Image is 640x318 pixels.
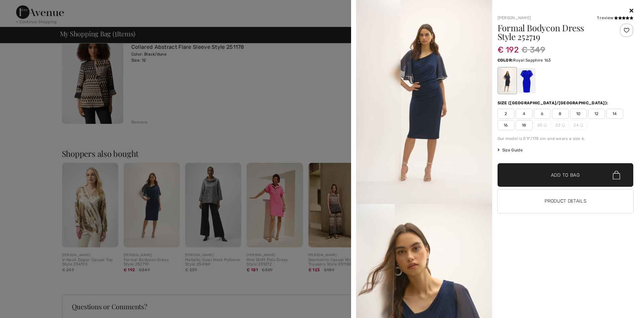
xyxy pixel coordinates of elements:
h1: Formal Bodycon Dress Style 252719 [498,24,611,41]
div: Royal Sapphire 163 [518,68,535,93]
img: ring-m.svg [580,123,583,127]
img: ring-m.svg [562,123,565,127]
a: [PERSON_NAME] [498,15,531,20]
div: Our model is 5'9"/175 cm and wears a size 6. [498,136,634,142]
span: 4 [516,109,532,119]
span: 24 [570,120,587,130]
span: Royal Sapphire 163 [513,58,551,63]
span: Add to Bag [551,172,580,179]
span: 2 [498,109,514,119]
div: Midnight Blue [498,68,516,93]
span: € 349 [521,44,546,56]
div: Size ([GEOGRAPHIC_DATA]/[GEOGRAPHIC_DATA]): [498,100,610,106]
span: 16 [498,120,514,130]
span: 12 [588,109,605,119]
span: 14 [606,109,623,119]
span: 22 [552,120,569,130]
span: € 192 [498,38,519,55]
div: 1 review [597,15,633,21]
img: Bag.svg [613,171,620,179]
span: Help [15,5,29,11]
img: ring-m.svg [544,123,547,127]
span: Color: [498,58,513,63]
button: Add to Bag [498,163,634,187]
span: Size Guide [498,147,523,153]
span: 6 [534,109,551,119]
span: 18 [516,120,532,130]
span: 8 [552,109,569,119]
button: Product Details [498,189,634,213]
span: 10 [570,109,587,119]
span: 20 [534,120,551,130]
